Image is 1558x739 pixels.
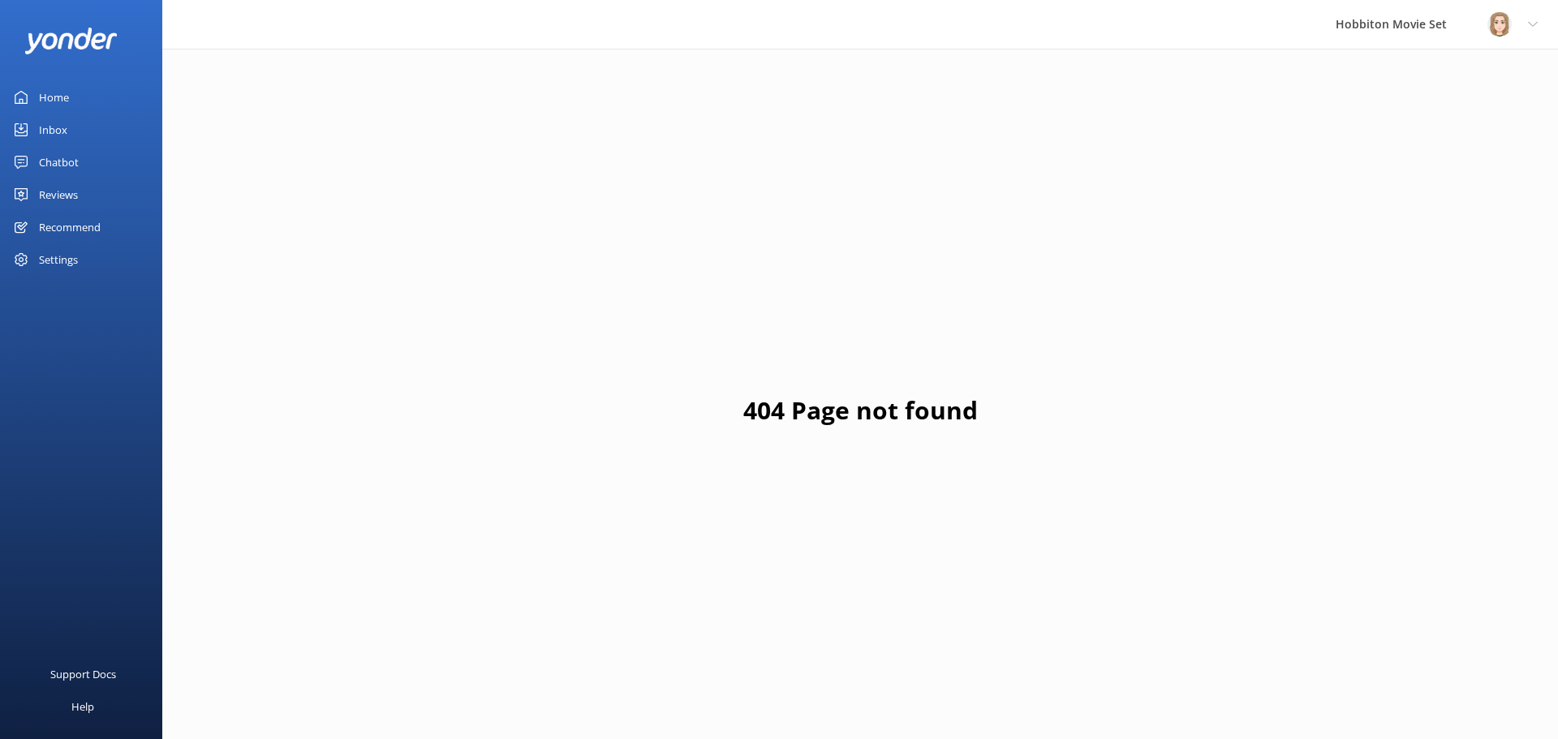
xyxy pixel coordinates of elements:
[39,146,79,178] div: Chatbot
[50,658,116,690] div: Support Docs
[39,211,101,243] div: Recommend
[24,28,118,54] img: yonder-white-logo.png
[39,243,78,276] div: Settings
[1487,12,1512,37] img: 34-1624311326.png
[71,690,94,723] div: Help
[39,178,78,211] div: Reviews
[743,391,978,430] h1: 404 Page not found
[39,114,67,146] div: Inbox
[39,81,69,114] div: Home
